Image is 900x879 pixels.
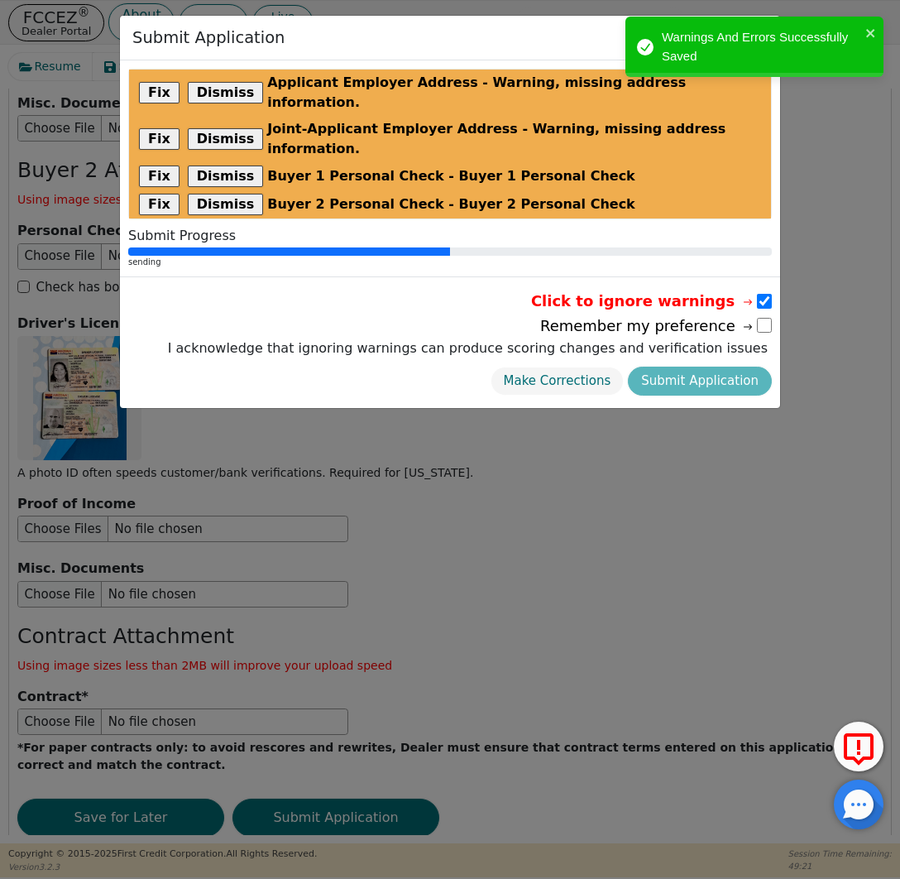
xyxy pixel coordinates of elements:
[188,194,264,215] button: Dismiss
[267,195,635,214] span: Buyer 2 Personal Check - Buyer 2 Personal Check
[139,194,180,215] button: Fix
[188,128,264,150] button: Dismiss
[662,28,860,65] div: Warnings And Errors Successfully Saved
[267,73,761,113] span: Applicant Employer Address - Warning, missing address information.
[128,256,772,268] div: sending
[188,166,264,187] button: Dismiss
[267,166,635,186] span: Buyer 1 Personal Check - Buyer 1 Personal Check
[139,82,180,103] button: Fix
[491,367,625,396] button: Make Corrections
[834,722,883,771] button: Report Error to FCC
[540,315,755,337] span: Remember my preference
[188,82,264,103] button: Dismiss
[164,339,772,358] label: I acknowledge that ignoring warnings can produce scoring changes and verification issues
[267,119,761,159] span: Joint-Applicant Employer Address - Warning, missing address information.
[132,28,285,47] h3: Submit Application
[139,166,180,187] button: Fix
[865,23,877,42] button: close
[531,290,755,312] span: Click to ignore warnings
[128,228,772,243] div: Submit Progress
[139,128,180,150] button: Fix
